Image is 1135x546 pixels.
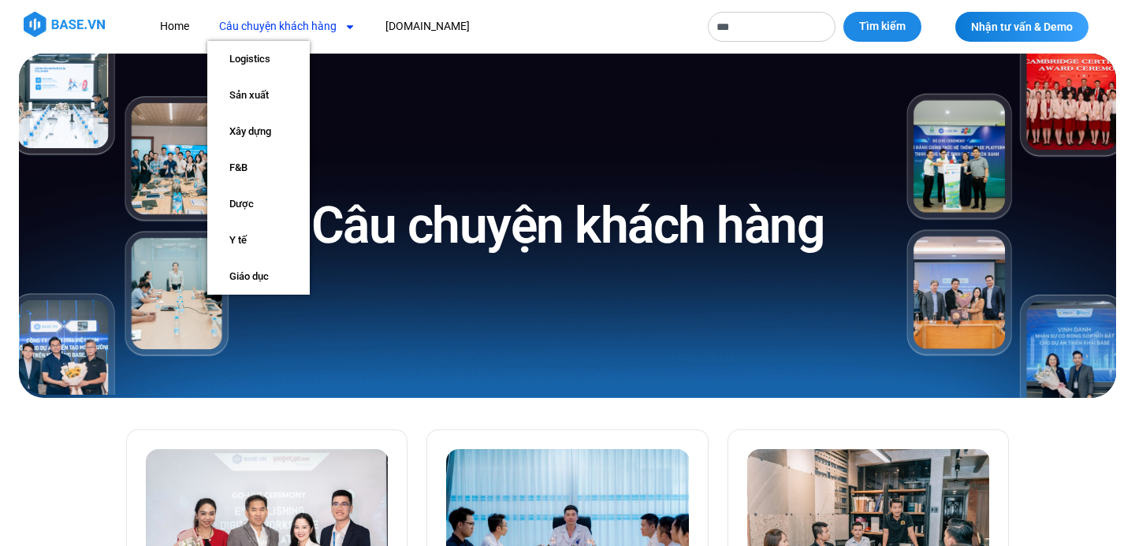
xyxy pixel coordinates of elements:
[207,113,310,150] a: Xây dựng
[207,41,310,295] ul: Câu chuyện khách hàng
[971,21,1073,32] span: Nhận tư vấn & Demo
[374,12,482,41] a: [DOMAIN_NAME]
[955,12,1088,42] a: Nhận tư vấn & Demo
[207,222,310,258] a: Y tế
[843,12,921,42] button: Tìm kiếm
[311,193,824,258] h1: Câu chuyện khách hàng
[148,12,692,41] nav: Menu
[148,12,201,41] a: Home
[207,150,310,186] a: F&B
[859,19,906,35] span: Tìm kiếm
[207,77,310,113] a: Sản xuất
[207,12,367,41] a: Câu chuyện khách hàng
[207,186,310,222] a: Dược
[207,258,310,295] a: Giáo dục
[207,41,310,77] a: Logistics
